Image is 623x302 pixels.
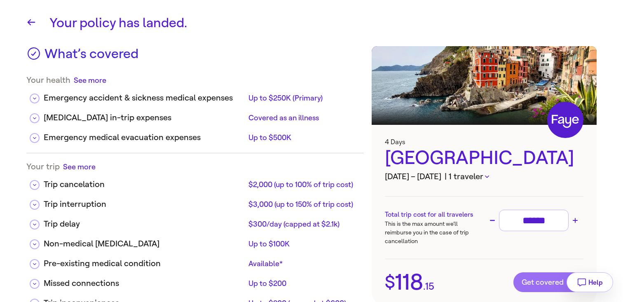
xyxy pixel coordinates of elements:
div: Your trip [26,162,363,172]
button: | 1 traveler [445,171,489,183]
div: $3,000 (up to 150% of trip cost) [248,199,357,209]
div: Available* [248,259,357,269]
div: Emergency medical evacuation expenses [44,131,245,144]
div: Trip cancelation [44,178,245,191]
button: See more [63,162,96,172]
span: . [423,281,425,291]
div: [GEOGRAPHIC_DATA] [385,146,583,171]
div: Emergency medical evacuation expensesUp to $500K [26,125,363,145]
div: Up to $250K (Primary) [248,93,357,103]
div: Covered as an illness [248,113,357,123]
div: Pre-existing medical conditionAvailable* [26,251,363,271]
button: Increase trip cost [570,215,580,225]
span: Help [588,279,603,286]
button: See more [74,75,106,85]
h3: What’s covered [44,46,138,67]
span: Get covered [522,278,575,286]
div: Trip delay$300/day (capped at $2.1k) [26,211,363,231]
span: 118 [395,271,423,293]
div: Up to $100K [248,239,357,249]
div: Missed connections [44,277,245,290]
div: Trip interruption$3,000 (up to 150% of trip cost) [26,192,363,211]
button: Get covered [513,272,583,292]
span: $ [385,274,395,291]
div: $300/day (capped at $2.1k) [248,219,357,229]
input: Trip cost [503,213,565,228]
div: [MEDICAL_DATA] in-trip expenses [44,112,245,124]
div: Missed connectionsUp to $200 [26,271,363,290]
div: Trip interruption [44,198,245,211]
h3: [DATE] – [DATE] [385,171,583,183]
div: Your health [26,75,363,85]
div: Up to $500K [248,133,357,143]
div: Up to $200 [248,279,357,288]
div: Emergency accident & sickness medical expenses [44,92,245,104]
h3: 4 Days [385,138,583,146]
div: $2,000 (up to 100% of trip cost) [248,180,357,190]
p: This is the max amount we’ll reimburse you in the case of trip cancellation [385,220,484,246]
div: Non-medical [MEDICAL_DATA] [44,238,245,250]
div: Emergency accident & sickness medical expensesUp to $250K (Primary) [26,85,363,105]
div: Trip delay [44,218,245,230]
div: [MEDICAL_DATA] in-trip expensesCovered as an illness [26,105,363,125]
button: Decrease trip cost [487,215,497,225]
button: Help [567,272,613,292]
h3: Total trip cost for all travelers [385,210,484,220]
span: 15 [425,281,434,291]
div: Non-medical [MEDICAL_DATA]Up to $100K [26,231,363,251]
h1: Your policy has landed. [49,13,597,33]
div: Trip cancelation$2,000 (up to 100% of trip cost) [26,172,363,192]
div: Pre-existing medical condition [44,258,245,270]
